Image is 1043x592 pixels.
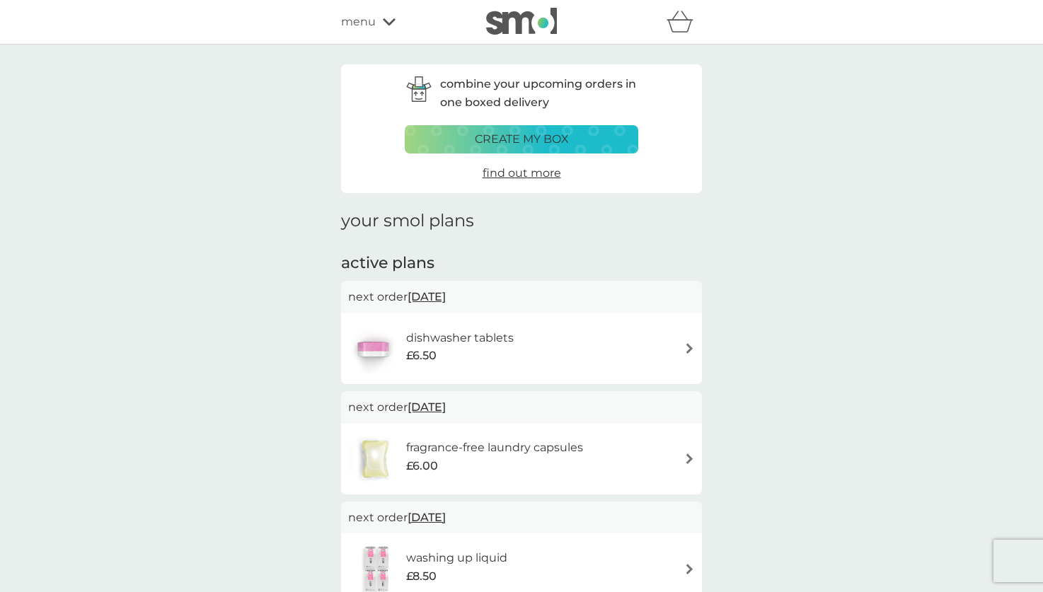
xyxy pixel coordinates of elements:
img: dishwasher tablets [348,324,398,373]
span: [DATE] [408,393,446,421]
img: smol [486,8,557,35]
p: next order [348,509,695,527]
span: [DATE] [408,504,446,531]
span: £8.50 [406,567,437,586]
h2: active plans [341,253,702,274]
span: [DATE] [408,283,446,310]
h6: washing up liquid [406,549,507,567]
img: arrow right [684,564,695,574]
p: create my box [475,130,569,149]
div: basket [667,8,702,36]
a: find out more [483,164,561,182]
img: arrow right [684,453,695,464]
button: create my box [405,125,638,153]
p: next order [348,398,695,417]
span: find out more [483,166,561,180]
p: combine your upcoming orders in one boxed delivery [440,75,638,111]
img: arrow right [684,343,695,354]
span: menu [341,13,376,31]
h1: your smol plans [341,211,702,231]
span: £6.00 [406,457,438,475]
span: £6.50 [406,347,437,365]
p: next order [348,288,695,306]
img: fragrance-free laundry capsules [348,434,402,484]
h6: fragrance-free laundry capsules [406,439,583,457]
h6: dishwasher tablets [406,329,514,347]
